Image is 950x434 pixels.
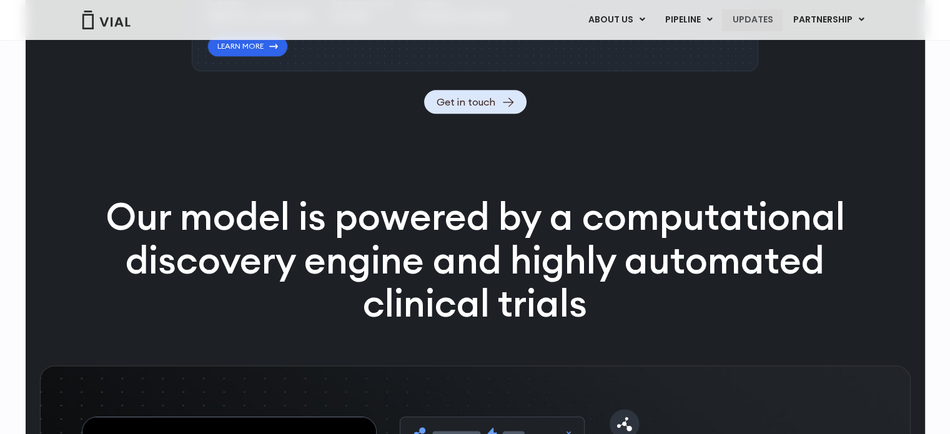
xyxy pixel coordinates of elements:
[73,195,878,325] p: Our model is powered by a computational discovery engine and highly automated clinical trials
[783,9,874,31] a: PARTNERSHIPMenu Toggle
[81,11,131,29] img: Vial Logo
[207,36,288,57] a: Learn More
[424,90,527,114] a: Get in touch
[578,9,654,31] a: ABOUT USMenu Toggle
[722,9,782,31] a: UPDATES
[655,9,721,31] a: PIPELINEMenu Toggle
